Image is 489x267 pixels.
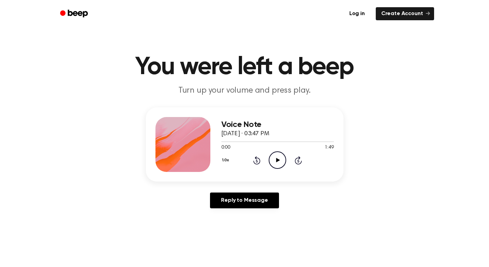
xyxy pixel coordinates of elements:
[221,120,334,129] h3: Voice Note
[221,144,230,151] span: 0:00
[376,7,434,20] a: Create Account
[55,7,94,21] a: Beep
[113,85,376,96] p: Turn up your volume and press play.
[325,144,334,151] span: 1:49
[221,154,232,166] button: 1.0x
[210,193,279,208] a: Reply to Message
[221,131,269,137] span: [DATE] · 03:47 PM
[342,6,372,22] a: Log in
[69,55,420,80] h1: You were left a beep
